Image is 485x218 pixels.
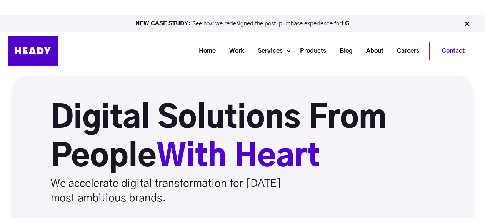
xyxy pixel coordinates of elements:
[51,99,458,176] h1: Digital Solutions From People
[430,42,477,60] a: Contact
[189,44,220,58] a: Home
[135,21,192,27] strong: NEW CASE STUDY:
[342,21,350,27] a: LG
[248,44,287,58] a: Services
[290,44,330,58] a: Products
[8,36,58,66] img: Heady_Logo_Web-01 (1)
[65,42,477,60] div: Navigation Menu
[330,44,357,58] a: Blog
[357,44,387,58] a: About
[51,176,303,206] p: We accelerate digital transformation for [DATE] most ambitious brands.
[463,20,471,28] img: Close Bar
[387,44,423,58] a: Careers
[3,21,482,27] p: See how we redesigned the post-purchase experience for
[220,44,248,58] a: Work
[157,142,320,173] span: With Heart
